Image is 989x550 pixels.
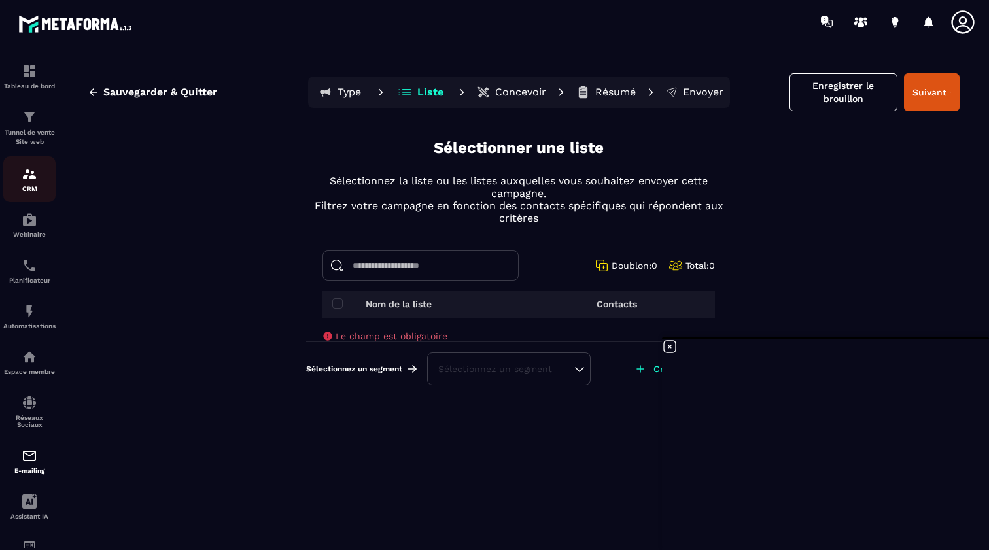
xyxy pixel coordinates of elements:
[3,294,56,339] a: automationsautomationsAutomatisations
[22,109,37,125] img: formation
[306,364,402,374] span: Sélectionnez un segment
[22,212,37,228] img: automations
[417,86,443,99] p: Liste
[653,364,735,374] p: Créer un segment
[3,99,56,156] a: formationformationTunnel de vente Site web
[3,368,56,375] p: Espace membre
[3,414,56,428] p: Réseaux Sociaux
[495,86,546,99] p: Concevoir
[595,86,636,99] p: Résumé
[3,82,56,90] p: Tableau de bord
[904,73,960,111] button: Suivant
[683,86,723,99] p: Envoyer
[572,79,640,105] button: Résumé
[22,448,37,464] img: email
[597,299,637,309] p: Contacts
[3,54,56,99] a: formationformationTableau de bord
[434,137,604,159] p: Sélectionner une liste
[338,86,361,99] p: Type
[473,79,550,105] button: Concevoir
[3,156,56,202] a: formationformationCRM
[22,166,37,182] img: formation
[311,79,370,105] button: Type
[3,513,56,520] p: Assistant IA
[685,260,715,271] span: Total: 0
[3,231,56,238] p: Webinaire
[3,185,56,192] p: CRM
[3,202,56,248] a: automationsautomationsWebinaire
[3,277,56,284] p: Planificateur
[662,79,727,105] button: Envoyer
[22,349,37,365] img: automations
[336,331,447,341] span: Le champ est obligatoire
[3,322,56,330] p: Automatisations
[103,86,217,99] span: Sauvegarder & Quitter
[3,248,56,294] a: schedulerschedulerPlanificateur
[366,299,432,309] p: Nom de la liste
[789,73,897,111] button: Enregistrer le brouillon
[3,484,56,530] a: Assistant IA
[22,303,37,319] img: automations
[3,339,56,385] a: automationsautomationsEspace membre
[22,63,37,79] img: formation
[3,385,56,438] a: social-networksocial-networkRéseaux Sociaux
[3,467,56,474] p: E-mailing
[22,395,37,411] img: social-network
[3,128,56,146] p: Tunnel de vente Site web
[3,438,56,484] a: emailemailE-mailing
[392,79,451,105] button: Liste
[78,80,227,104] button: Sauvegarder & Quitter
[306,175,731,199] p: Sélectionnez la liste ou les listes auxquelles vous souhaitez envoyer cette campagne.
[306,199,731,224] p: Filtrez votre campagne en fonction des contacts spécifiques qui répondent aux critères
[18,12,136,36] img: logo
[612,260,657,271] span: Doublon: 0
[22,258,37,273] img: scheduler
